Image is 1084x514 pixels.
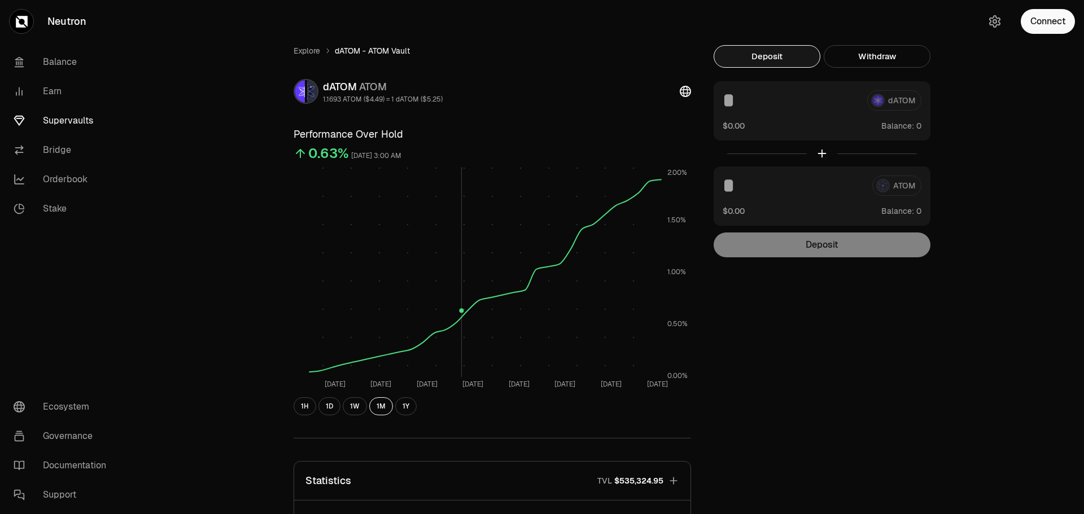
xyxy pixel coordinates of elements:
[323,95,443,104] div: 1.1693 ATOM ($4.49) = 1 dATOM ($5.25)
[5,106,122,135] a: Supervaults
[343,397,367,415] button: 1W
[723,120,745,131] button: $0.00
[294,126,691,142] h3: Performance Over Hold
[294,45,691,56] nav: breadcrumb
[554,380,575,389] tspan: [DATE]
[294,462,690,500] button: StatisticsTVL$535,324.95
[305,473,351,489] p: Statistics
[723,205,745,217] button: $0.00
[5,47,122,77] a: Balance
[5,480,122,509] a: Support
[1021,9,1075,34] button: Connect
[597,475,612,486] p: TVL
[462,380,483,389] tspan: [DATE]
[647,380,668,389] tspan: [DATE]
[509,380,530,389] tspan: [DATE]
[5,392,122,421] a: Ecosystem
[5,194,122,223] a: Stake
[5,77,122,106] a: Earn
[369,397,393,415] button: 1M
[308,144,349,162] div: 0.63%
[307,80,317,103] img: ATOM Logo
[395,397,417,415] button: 1Y
[318,397,340,415] button: 1D
[370,380,391,389] tspan: [DATE]
[667,319,688,328] tspan: 0.50%
[667,168,687,177] tspan: 2.00%
[667,216,686,225] tspan: 1.50%
[294,45,320,56] a: Explore
[294,397,316,415] button: 1H
[824,45,930,68] button: Withdraw
[881,205,914,217] span: Balance:
[667,371,688,380] tspan: 0.00%
[295,80,305,103] img: dATOM Logo
[881,120,914,131] span: Balance:
[667,267,686,276] tspan: 1.00%
[5,451,122,480] a: Documentation
[5,421,122,451] a: Governance
[714,45,820,68] button: Deposit
[325,380,346,389] tspan: [DATE]
[417,380,438,389] tspan: [DATE]
[601,380,622,389] tspan: [DATE]
[5,165,122,194] a: Orderbook
[335,45,410,56] span: dATOM - ATOM Vault
[5,135,122,165] a: Bridge
[359,80,387,93] span: ATOM
[323,79,443,95] div: dATOM
[614,475,663,486] span: $535,324.95
[351,150,401,162] div: [DATE] 3:00 AM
